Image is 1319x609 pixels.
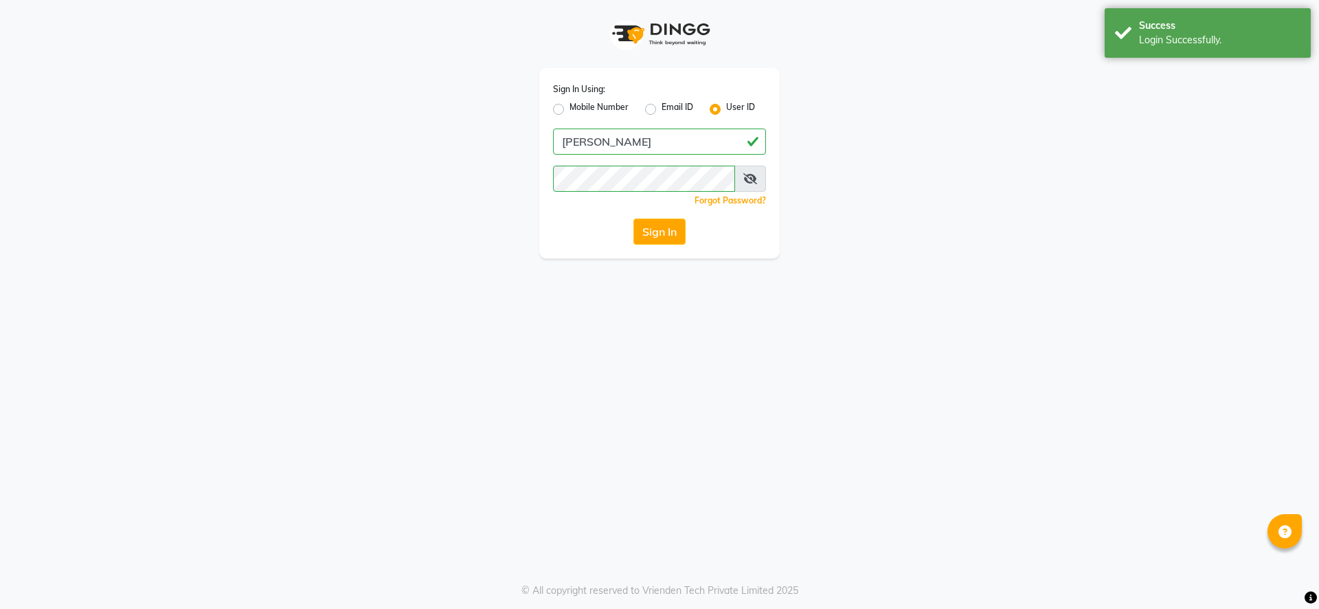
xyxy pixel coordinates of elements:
input: Username [553,129,766,155]
label: Sign In Using: [553,83,605,96]
img: logo1.svg [605,14,714,54]
div: Login Successfully. [1139,33,1300,47]
a: Forgot Password? [695,195,766,206]
label: Mobile Number [570,101,629,118]
button: Sign In [633,219,686,245]
div: Success [1139,19,1300,33]
label: Email ID [662,101,693,118]
label: User ID [726,101,755,118]
input: Username [553,166,735,192]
